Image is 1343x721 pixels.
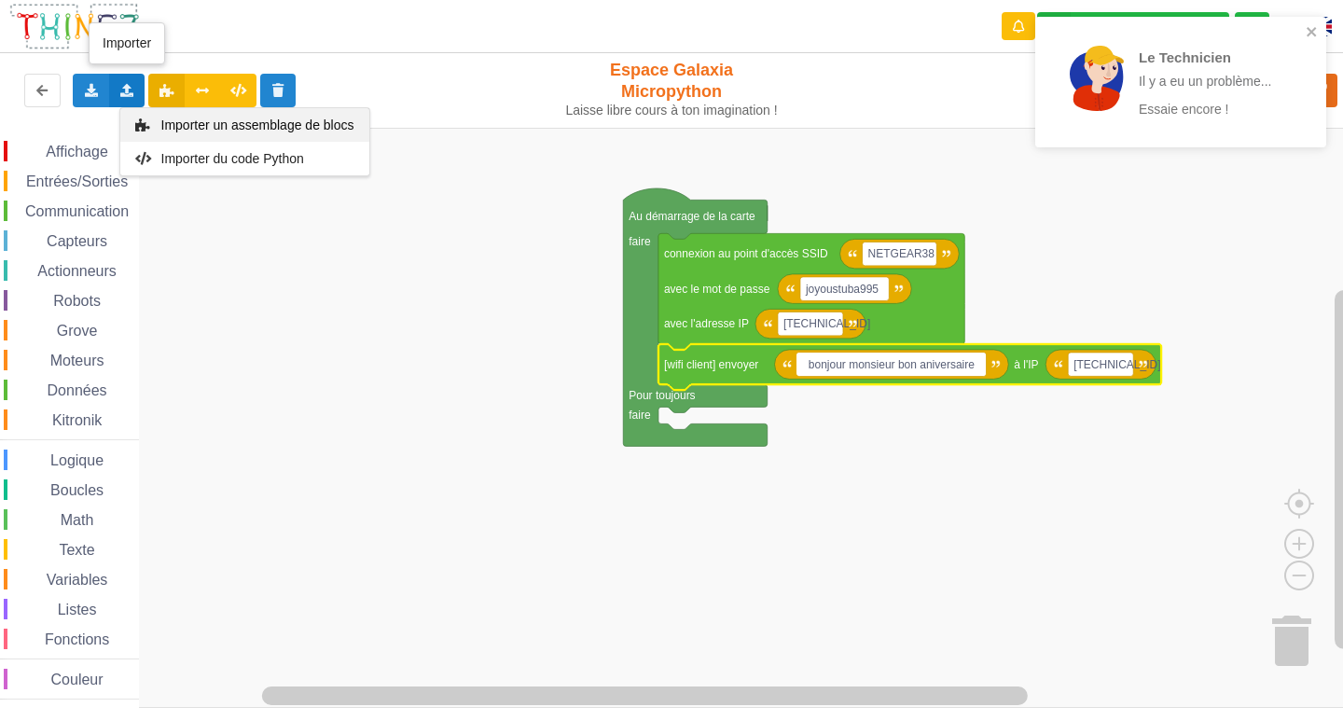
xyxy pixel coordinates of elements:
[629,409,651,422] text: faire
[1139,48,1284,67] p: Le Technicien
[629,389,695,402] text: Pour toujours
[58,512,97,528] span: Math
[55,602,100,617] span: Listes
[22,203,132,219] span: Communication
[49,412,104,428] span: Kitronik
[868,247,935,260] text: NETGEAR38
[1139,100,1284,118] p: Essaie encore !
[1037,12,1229,41] div: Ta base fonctionne bien !
[48,482,106,498] span: Boucles
[629,235,651,248] text: faire
[664,247,828,260] text: connexion au point d'accès SSID
[48,353,107,368] span: Moteurs
[558,103,786,118] div: Laisse libre cours à ton imagination !
[23,173,131,189] span: Entrées/Sorties
[35,263,119,279] span: Actionneurs
[664,358,758,371] text: [wifi client] envoyer
[783,317,870,330] text: [TECHNICAL_ID]
[160,118,353,132] span: Importer un assemblage de blocs
[56,542,97,558] span: Texte
[8,2,148,51] img: thingz_logo.png
[1306,24,1319,42] button: close
[664,317,749,330] text: avec l'adresse IP
[89,22,165,64] div: Importer
[120,142,369,175] div: Importer un fichier Python
[44,572,111,588] span: Variables
[120,108,369,142] div: Importer un assemblage de blocs en utilisant un fichier au format .blockly
[50,293,104,309] span: Robots
[664,283,770,296] text: avec le mot de passe
[1014,358,1038,371] text: à l'IP
[45,382,110,398] span: Données
[558,60,786,118] div: Espace Galaxia Micropython
[805,283,879,296] text: joyoustuba995
[1139,72,1284,90] p: Il y a eu un problème...
[43,144,110,159] span: Affichage
[42,631,112,647] span: Fonctions
[44,233,110,249] span: Capteurs
[48,452,106,468] span: Logique
[54,323,101,339] span: Grove
[629,210,755,223] text: Au démarrage de la carte
[160,151,303,166] span: Importer du code Python
[1073,358,1160,371] text: [TECHNICAL_ID]
[48,672,106,687] span: Couleur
